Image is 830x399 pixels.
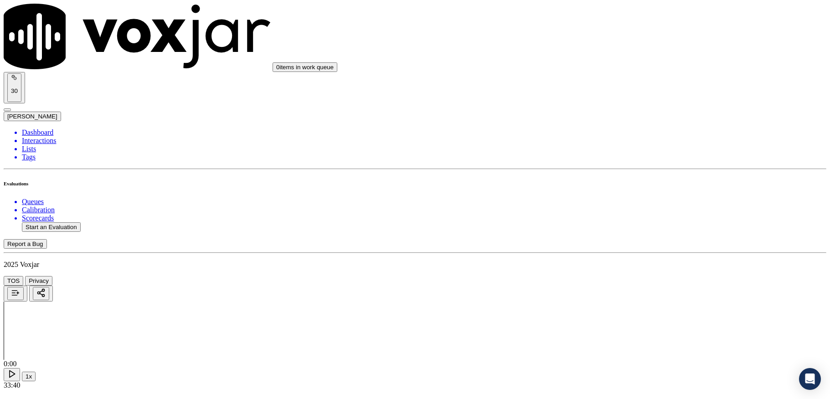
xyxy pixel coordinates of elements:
[22,198,826,206] a: Queues
[4,261,826,269] p: 2025 Voxjar
[4,72,25,103] button: 30
[22,145,826,153] a: Lists
[22,153,826,161] a: Tags
[4,112,61,121] button: [PERSON_NAME]
[22,128,826,137] a: Dashboard
[22,214,826,222] a: Scorecards
[4,360,826,368] div: 0:00
[22,206,826,214] a: Calibration
[25,276,52,286] button: Privacy
[7,113,57,120] span: [PERSON_NAME]
[4,181,826,186] h6: Evaluations
[4,4,271,69] img: voxjar logo
[4,239,47,249] button: Report a Bug
[22,372,36,381] button: 1x
[11,87,18,94] p: 30
[799,368,821,390] div: Open Intercom Messenger
[22,137,826,145] a: Interactions
[4,381,826,389] div: 33:40
[273,62,337,72] button: 0items in work queue
[4,276,23,286] button: TOS
[7,73,21,102] button: 30
[22,222,81,232] button: Start an Evaluation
